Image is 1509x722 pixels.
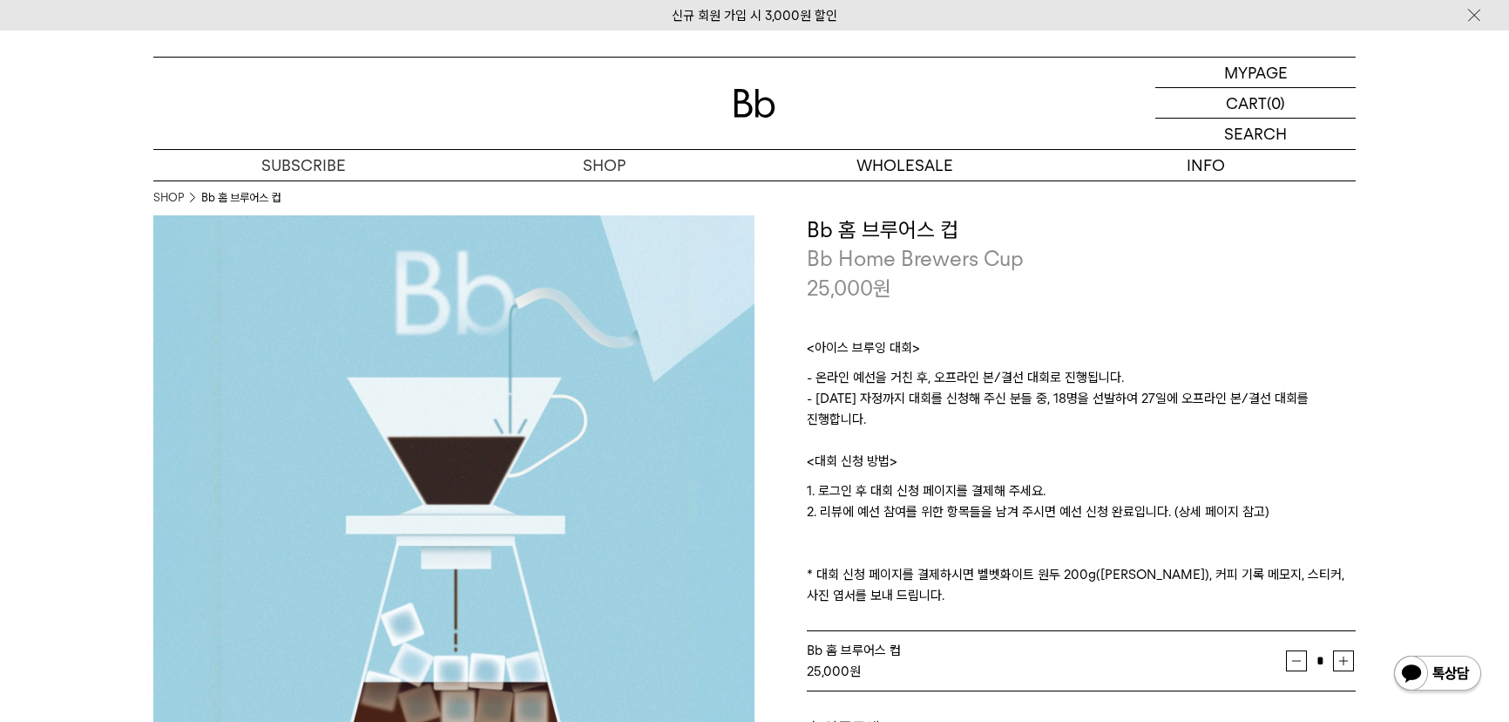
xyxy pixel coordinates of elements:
[807,451,1356,480] p: <대회 신청 방법>
[807,480,1356,606] p: 1. 로그인 후 대회 신청 페이지를 결제해 주세요. 2. 리뷰에 예선 참여를 위한 항목들을 남겨 주시면 예선 신청 완료입니다. (상세 페이지 참고) * 대회 신청 페이지를 결...
[807,337,1356,367] p: <아이스 브루잉 대회>
[153,150,454,180] a: SUBSCRIBE
[1226,88,1267,118] p: CART
[807,244,1356,274] p: Bb Home Brewers Cup
[807,661,1286,682] div: 원
[1267,88,1285,118] p: (0)
[1155,58,1356,88] a: MYPAGE
[1224,119,1287,149] p: SEARCH
[1333,650,1354,671] button: 증가
[1286,650,1307,671] button: 감소
[807,215,1356,245] h3: Bb 홈 브루어스 컵
[754,150,1055,180] p: WHOLESALE
[873,276,891,301] span: 원
[1055,150,1356,180] p: INFO
[153,189,184,207] a: SHOP
[672,8,837,24] a: 신규 회원 가입 시 3,000원 할인
[734,89,775,118] img: 로고
[1155,88,1356,119] a: CART (0)
[807,367,1356,451] p: - 온라인 예선을 거친 후, 오프라인 본/결선 대회로 진행됩니다. - [DATE] 자정까지 대회를 신청해 주신 분들 중, 18명을 선발하여 27일에 오프라인 본/결선 대회를 ...
[201,189,281,207] li: Bb 홈 브루어스 컵
[807,274,891,303] p: 25,000
[807,664,849,679] strong: 25,000
[1224,58,1288,87] p: MYPAGE
[1392,654,1483,696] img: 카카오톡 채널 1:1 채팅 버튼
[807,643,901,658] span: Bb 홈 브루어스 컵
[454,150,754,180] a: SHOP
